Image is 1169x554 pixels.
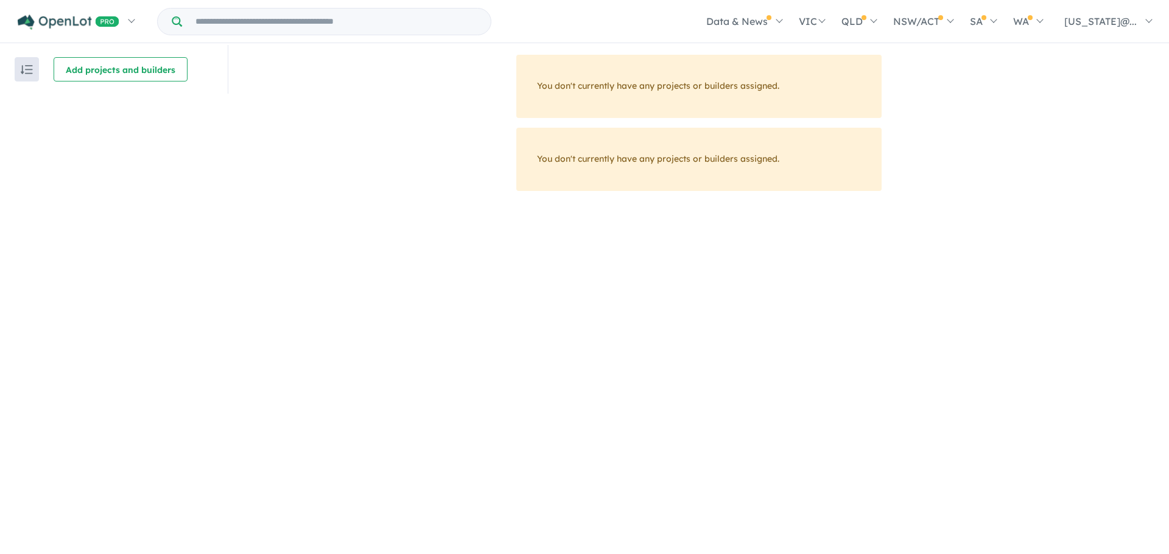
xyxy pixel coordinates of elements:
div: You don't currently have any projects or builders assigned. [516,55,882,118]
img: sort.svg [21,65,33,74]
input: Try estate name, suburb, builder or developer [184,9,488,35]
img: Openlot PRO Logo White [18,15,119,30]
div: You don't currently have any projects or builders assigned. [516,128,882,191]
button: Add projects and builders [54,57,188,81]
span: [US_STATE]@... [1064,15,1137,27]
